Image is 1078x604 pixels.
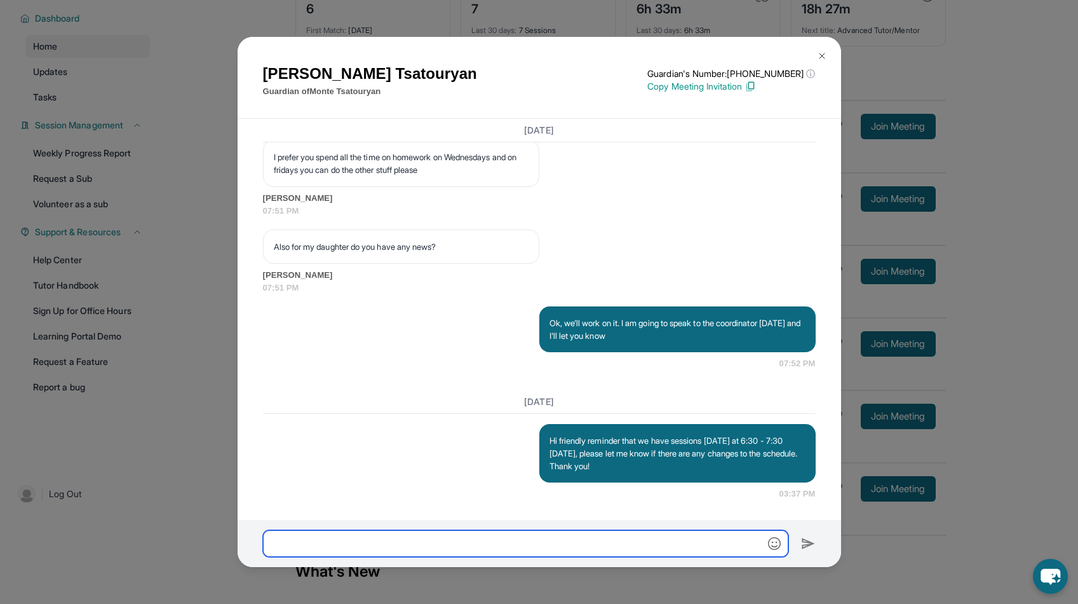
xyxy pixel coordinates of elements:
span: 07:51 PM [263,205,816,217]
p: I prefer you spend all the time on homework on Wednesdays and on fridays you can do the other stu... [274,151,529,176]
img: Send icon [801,536,816,551]
h1: [PERSON_NAME] Tsatouryan [263,62,477,85]
button: chat-button [1033,559,1068,594]
p: Ok, we'll work on it. I am going to speak to the coordinator [DATE] and I'll let you know [549,317,805,342]
p: Guardian's Number: [PHONE_NUMBER] [647,67,815,80]
p: Also for my daughter do you have any news? [274,240,529,253]
img: Close Icon [817,51,827,61]
h3: [DATE] [263,395,816,408]
p: Guardian of Monte Tsatouryan [263,85,477,98]
p: Hi friendly reminder that we have sessions [DATE] at 6:30 - 7:30 [DATE], please let me know if th... [549,434,805,472]
span: 03:37 PM [779,488,816,500]
span: [PERSON_NAME] [263,269,816,282]
p: Copy Meeting Invitation [647,80,815,93]
img: Emoji [768,537,781,550]
img: Copy Icon [744,81,756,92]
span: [PERSON_NAME] [263,192,816,205]
h3: [DATE] [263,124,816,137]
span: 07:52 PM [779,357,816,370]
span: ⓘ [806,67,815,80]
span: 07:51 PM [263,282,816,294]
